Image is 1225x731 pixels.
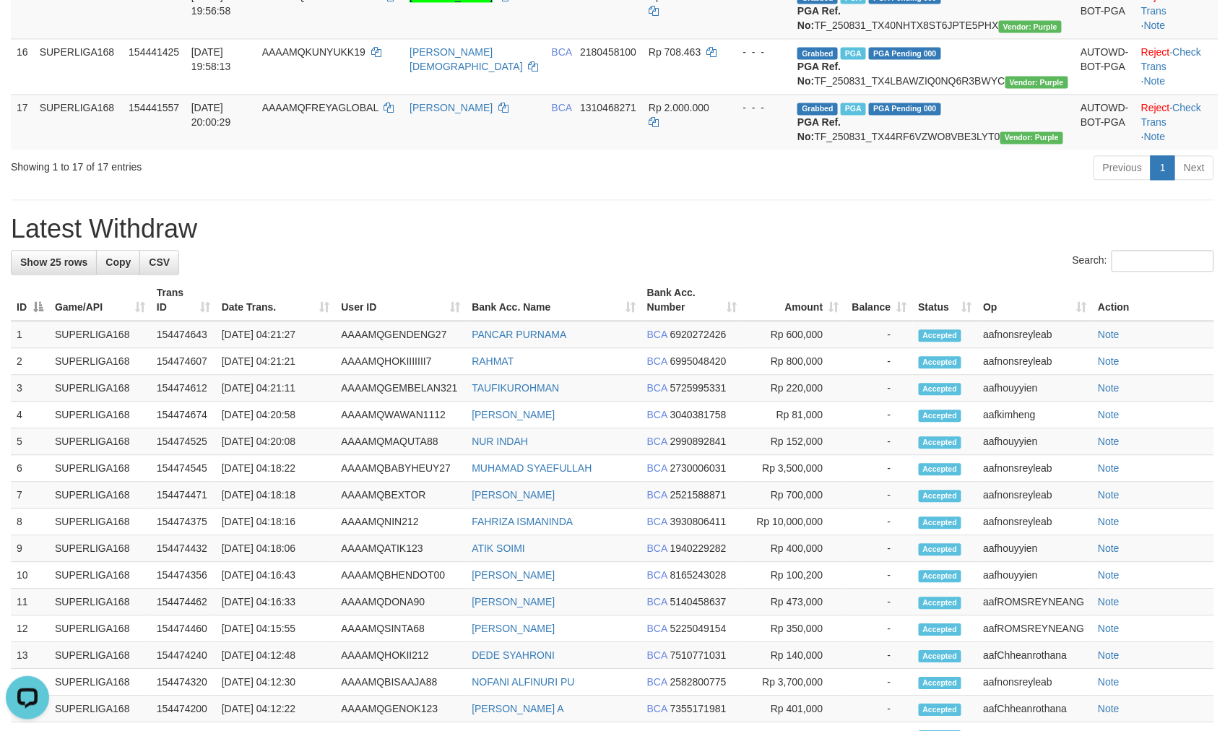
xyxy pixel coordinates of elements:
td: aafnonsreyleab [977,509,1092,535]
a: Reject [1141,102,1170,113]
span: BCA [647,569,667,581]
span: BCA [647,329,667,340]
td: aafChheanrothana [977,642,1092,669]
label: Search: [1073,250,1214,272]
span: BCA [647,355,667,367]
td: Rp 600,000 [743,321,845,348]
td: Rp 152,000 [743,428,845,455]
td: AAAAMQGENDENG27 [335,321,466,348]
td: 16 [11,38,34,94]
td: Rp 700,000 [743,482,845,509]
td: 2 [11,348,49,375]
td: AAAAMQSINTA68 [335,615,466,642]
div: Showing 1 to 17 of 17 entries [11,154,500,174]
span: Vendor URL: https://trx4.1velocity.biz [1005,76,1068,88]
span: Copy 5725995331 to clipboard [670,382,727,394]
td: AAAAMQATIK123 [335,535,466,562]
span: Accepted [919,436,962,449]
span: BCA [647,382,667,394]
td: - [845,509,913,535]
span: Accepted [919,463,962,475]
td: 1 [11,321,49,348]
td: 154474432 [151,535,216,562]
td: - [845,375,913,402]
span: 154441557 [129,102,179,113]
a: DEDE SYAHRONI [472,649,555,661]
a: Note [1144,75,1166,87]
td: SUPERLIGA168 [49,375,151,402]
b: PGA Ref. No: [797,5,841,31]
a: FAHRIZA ISMANINDA [472,516,573,527]
a: Note [1098,569,1120,581]
span: Copy 7510771031 to clipboard [670,649,727,661]
td: SUPERLIGA168 [49,428,151,455]
td: TF_250831_TX44RF6VZWO8VBE3LYT0 [792,94,1075,150]
a: Check Trans [1141,46,1201,72]
td: Rp 400,000 [743,535,845,562]
a: Note [1098,623,1120,634]
td: 7 [11,482,49,509]
td: AAAAMQHOKII212 [335,642,466,669]
a: Next [1174,155,1214,180]
td: - [845,615,913,642]
th: Trans ID: activate to sort column ascending [151,280,216,321]
a: Note [1098,596,1120,607]
td: 5 [11,428,49,455]
td: SUPERLIGA168 [49,482,151,509]
span: BCA [647,409,667,420]
td: - [845,402,913,428]
span: BCA [552,46,572,58]
th: Game/API: activate to sort column ascending [49,280,151,321]
td: 17 [11,94,34,150]
button: Open LiveChat chat widget [6,6,49,49]
td: aafnonsreyleab [977,348,1092,375]
td: 6 [11,455,49,482]
td: 154474320 [151,669,216,696]
td: SUPERLIGA168 [34,38,123,94]
td: AAAAMQBABYHEUY27 [335,455,466,482]
td: AAAAMQBEXTOR [335,482,466,509]
td: Rp 10,000,000 [743,509,845,535]
td: SUPERLIGA168 [49,321,151,348]
span: [DATE] 19:58:13 [191,46,231,72]
td: [DATE] 04:18:16 [216,509,336,535]
td: [DATE] 04:12:22 [216,696,336,722]
td: Rp 81,000 [743,402,845,428]
td: 154474462 [151,589,216,615]
span: BCA [647,623,667,634]
td: 154474607 [151,348,216,375]
td: 154474545 [151,455,216,482]
a: NOFANI ALFINURI PU [472,676,574,688]
td: - [845,482,913,509]
td: 154474643 [151,321,216,348]
a: Note [1098,436,1120,447]
td: AAAAMQWAWAN1112 [335,402,466,428]
td: 154474375 [151,509,216,535]
a: [PERSON_NAME] [472,596,555,607]
a: Note [1144,131,1166,142]
span: Copy 3040381758 to clipboard [670,409,727,420]
td: · · [1135,38,1218,94]
a: Note [1098,382,1120,394]
td: SUPERLIGA168 [49,615,151,642]
span: Copy 5140458637 to clipboard [670,596,727,607]
span: BCA [647,596,667,607]
td: - [845,669,913,696]
a: Note [1098,329,1120,340]
td: AAAAMQNIN212 [335,509,466,535]
td: AAAAMQHOKIIIIIII7 [335,348,466,375]
span: Rp 2.000.000 [649,102,709,113]
span: Copy 1310468271 to clipboard [580,102,636,113]
td: aafhouyyien [977,535,1092,562]
td: 8 [11,509,49,535]
b: PGA Ref. No: [797,116,841,142]
td: AAAAMQBISAAJA88 [335,669,466,696]
td: - [845,642,913,669]
td: - [845,535,913,562]
td: aafROMSREYNEANG [977,589,1092,615]
span: Copy 3930806411 to clipboard [670,516,727,527]
td: aafnonsreyleab [977,669,1092,696]
td: SUPERLIGA168 [49,669,151,696]
td: SUPERLIGA168 [49,589,151,615]
span: Accepted [919,704,962,716]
